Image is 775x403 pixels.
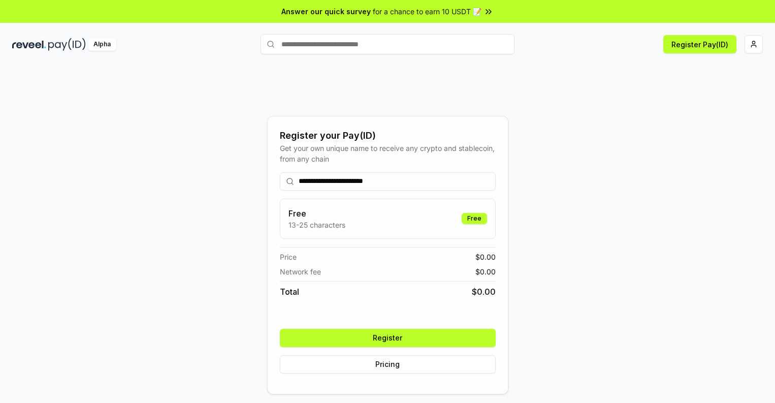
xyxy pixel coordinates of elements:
[281,6,371,17] span: Answer our quick survey
[373,6,481,17] span: for a chance to earn 10 USDT 📝
[475,252,496,262] span: $ 0.00
[280,355,496,374] button: Pricing
[48,38,86,51] img: pay_id
[280,329,496,347] button: Register
[288,207,345,220] h3: Free
[288,220,345,230] p: 13-25 characters
[475,266,496,277] span: $ 0.00
[88,38,116,51] div: Alpha
[280,129,496,143] div: Register your Pay(ID)
[462,213,487,224] div: Free
[663,35,736,53] button: Register Pay(ID)
[280,266,321,277] span: Network fee
[280,252,297,262] span: Price
[12,38,46,51] img: reveel_dark
[472,286,496,298] span: $ 0.00
[280,286,299,298] span: Total
[280,143,496,164] div: Get your own unique name to receive any crypto and stablecoin, from any chain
